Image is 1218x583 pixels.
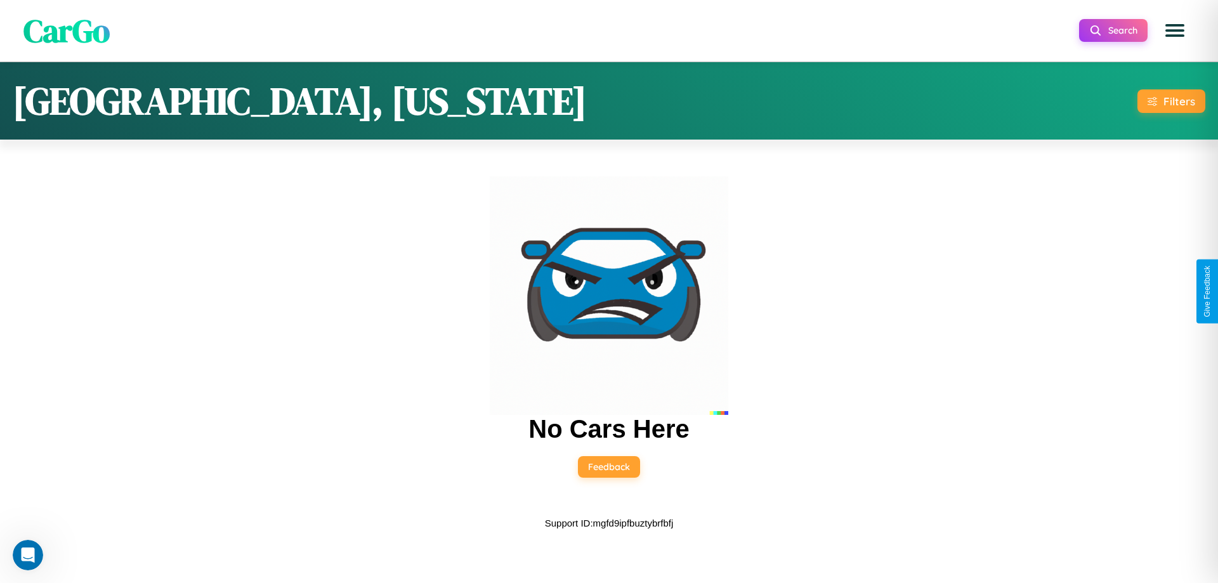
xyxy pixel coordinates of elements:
[1157,13,1193,48] button: Open menu
[13,540,43,570] iframe: Intercom live chat
[23,8,110,52] span: CarGo
[578,456,640,478] button: Feedback
[528,415,689,443] h2: No Cars Here
[1079,19,1148,42] button: Search
[13,75,587,127] h1: [GEOGRAPHIC_DATA], [US_STATE]
[490,176,728,415] img: car
[1203,266,1212,317] div: Give Feedback
[1163,95,1195,108] div: Filters
[1137,89,1205,113] button: Filters
[1108,25,1137,36] span: Search
[545,514,674,532] p: Support ID: mgfd9ipfbuztybrfbfj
